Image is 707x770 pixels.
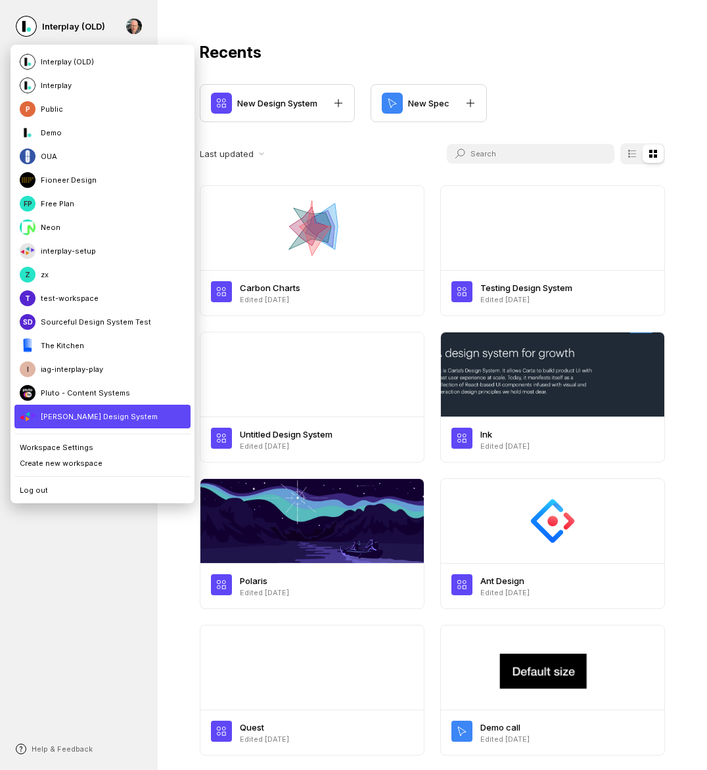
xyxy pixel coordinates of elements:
[240,587,392,598] p: Edited [DATE]
[240,428,392,441] p: Untitled Design System
[240,574,392,587] p: Polaris
[200,42,665,63] p: Recents
[240,281,392,294] p: Carbon Charts
[480,281,633,294] p: Testing Design System
[480,721,633,734] p: Demo call
[470,144,591,164] input: Search
[240,294,392,305] p: Edited [DATE]
[408,97,449,110] p: New Spec
[480,734,633,744] p: Edited [DATE]
[32,744,93,754] p: Help & Feedback
[480,574,633,587] p: Ant Design
[240,734,392,744] p: Edited [DATE]
[480,587,633,598] p: Edited [DATE]
[237,97,317,110] p: New Design System
[42,20,105,33] p: Interplay (OLD)
[480,294,633,305] p: Edited [DATE]
[480,428,633,441] p: Ink
[240,721,392,734] p: Quest
[240,441,392,451] p: Edited [DATE]
[200,147,259,160] p: Last updated
[480,441,633,451] p: Edited [DATE]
